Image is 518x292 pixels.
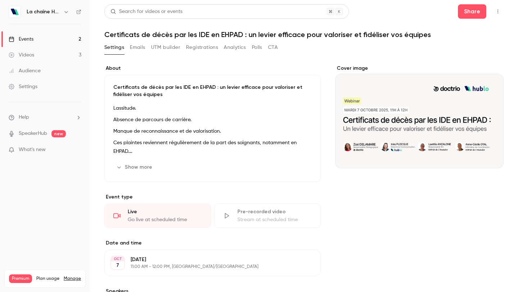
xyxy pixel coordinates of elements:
[111,256,124,261] div: OCT
[128,208,202,215] div: Live
[9,83,37,90] div: Settings
[131,256,283,263] p: [DATE]
[9,36,33,43] div: Events
[237,216,312,223] div: Stream at scheduled time
[104,30,504,39] h1: Certificats de décès par les IDE en EHPAD : un levier efficace pour valoriser et fidéliser vos éq...
[128,216,202,223] div: Go live at scheduled time
[130,42,145,53] button: Emails
[458,4,486,19] button: Share
[252,42,262,53] button: Polls
[110,8,182,15] div: Search for videos or events
[186,42,218,53] button: Registrations
[104,204,211,228] div: LiveGo live at scheduled time
[224,42,246,53] button: Analytics
[113,138,312,156] p: Ces plaintes reviennent régulièrement de la part des soignants, notamment en EHPAD.
[113,127,312,136] p: Manque de reconnaissance et de valorisation.
[237,208,312,215] div: Pre-recorded video
[214,204,321,228] div: Pre-recorded videoStream at scheduled time
[131,264,283,270] p: 11:00 AM - 12:00 PM, [GEOGRAPHIC_DATA]/[GEOGRAPHIC_DATA]
[104,65,321,72] label: About
[335,65,504,168] section: Cover image
[116,262,119,269] p: 7
[9,274,32,283] span: Premium
[73,147,81,153] iframe: Noticeable Trigger
[104,42,124,53] button: Settings
[104,193,321,201] p: Event type
[36,276,59,282] span: Plan usage
[64,276,81,282] a: Manage
[9,6,21,18] img: La chaîne Hublo
[113,115,312,124] p: Absence de parcours de carrière.
[9,114,81,121] li: help-dropdown-opener
[151,42,180,53] button: UTM builder
[19,130,47,137] a: SpeakerHub
[113,104,312,113] p: Lassitude.
[113,161,156,173] button: Show more
[9,51,34,59] div: Videos
[9,67,41,74] div: Audience
[104,239,321,247] label: Date and time
[19,114,29,121] span: Help
[27,8,60,15] h6: La chaîne Hublo
[51,130,66,137] span: new
[113,84,312,98] p: Certificats de décès par les IDE en EHPAD : un levier efficace pour valoriser et fidéliser vos éq...
[19,146,46,154] span: What's new
[268,42,278,53] button: CTA
[335,65,504,72] label: Cover image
